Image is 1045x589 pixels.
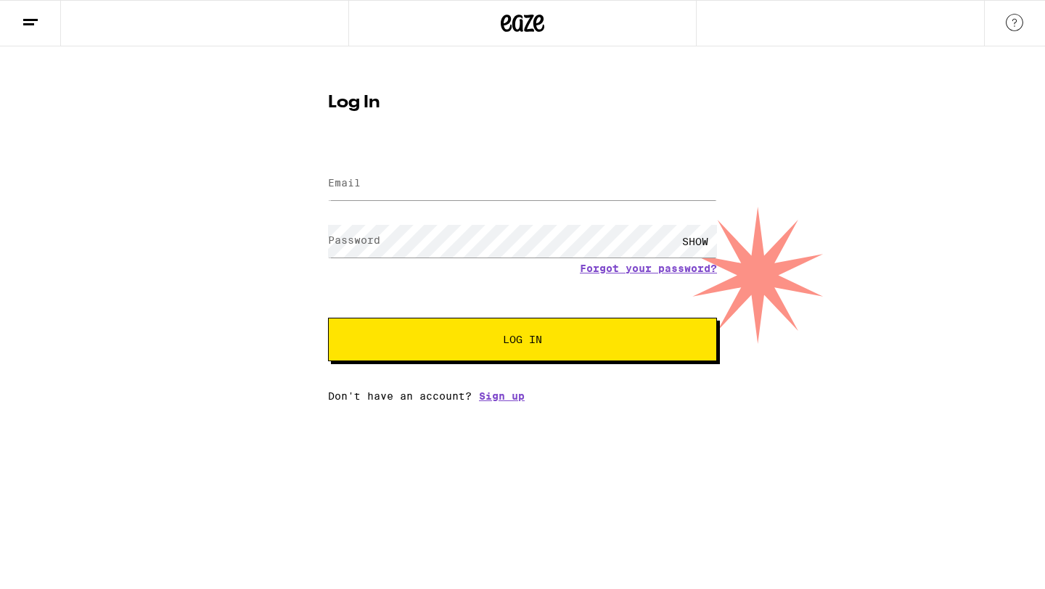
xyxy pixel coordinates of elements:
[580,263,717,274] a: Forgot your password?
[328,94,717,112] h1: Log In
[479,390,525,402] a: Sign up
[328,390,717,402] div: Don't have an account?
[673,225,717,258] div: SHOW
[328,177,361,189] label: Email
[328,168,717,200] input: Email
[328,234,380,246] label: Password
[328,318,717,361] button: Log In
[503,334,542,345] span: Log In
